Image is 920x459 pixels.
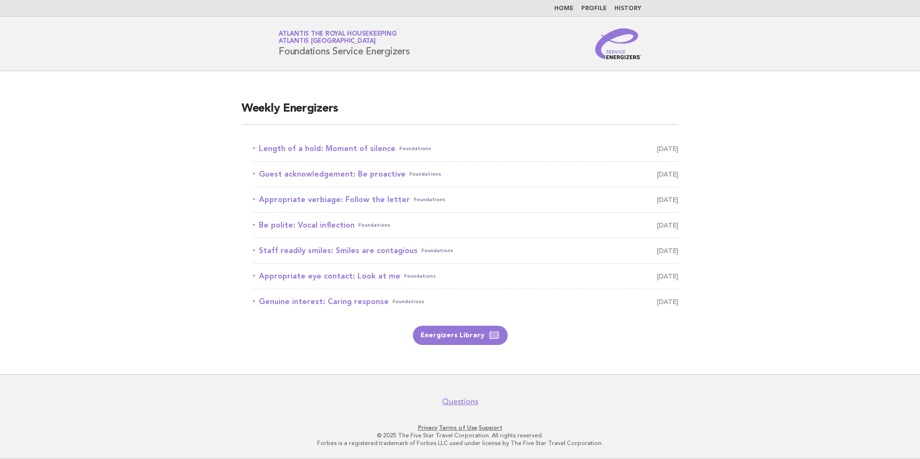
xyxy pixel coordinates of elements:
[279,31,410,56] h1: Foundations Service Energizers
[479,424,502,431] a: Support
[253,244,678,257] a: Staff readily smiles: Smiles are contagiousFoundations [DATE]
[409,167,441,181] span: Foundations
[242,101,678,125] h2: Weekly Energizers
[657,142,678,155] span: [DATE]
[413,326,508,345] a: Energizers Library
[166,432,754,439] p: © 2025 The Five Star Travel Corporation. All rights reserved.
[418,424,437,431] a: Privacy
[442,397,478,407] a: Questions
[657,269,678,283] span: [DATE]
[422,244,453,257] span: Foundations
[253,218,678,232] a: Be polite: Vocal inflectionFoundations [DATE]
[399,142,431,155] span: Foundations
[414,193,446,206] span: Foundations
[393,295,424,308] span: Foundations
[581,6,607,12] a: Profile
[253,167,678,181] a: Guest acknowledgement: Be proactiveFoundations [DATE]
[657,218,678,232] span: [DATE]
[657,167,678,181] span: [DATE]
[657,295,678,308] span: [DATE]
[554,6,574,12] a: Home
[253,142,678,155] a: Length of a hold: Moment of silenceFoundations [DATE]
[657,244,678,257] span: [DATE]
[595,28,641,59] img: Service Energizers
[614,6,641,12] a: History
[358,218,390,232] span: Foundations
[279,38,376,45] span: Atlantis [GEOGRAPHIC_DATA]
[166,424,754,432] p: · ·
[657,193,678,206] span: [DATE]
[279,31,396,44] a: Atlantis the Royal HousekeepingAtlantis [GEOGRAPHIC_DATA]
[253,269,678,283] a: Appropriate eye contact: Look at meFoundations [DATE]
[404,269,436,283] span: Foundations
[253,295,678,308] a: Genuine interest: Caring responseFoundations [DATE]
[439,424,477,431] a: Terms of Use
[253,193,678,206] a: Appropriate verbiage: Follow the letterFoundations [DATE]
[166,439,754,447] p: Forbes is a registered trademark of Forbes LLC used under license by The Five Star Travel Corpora...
